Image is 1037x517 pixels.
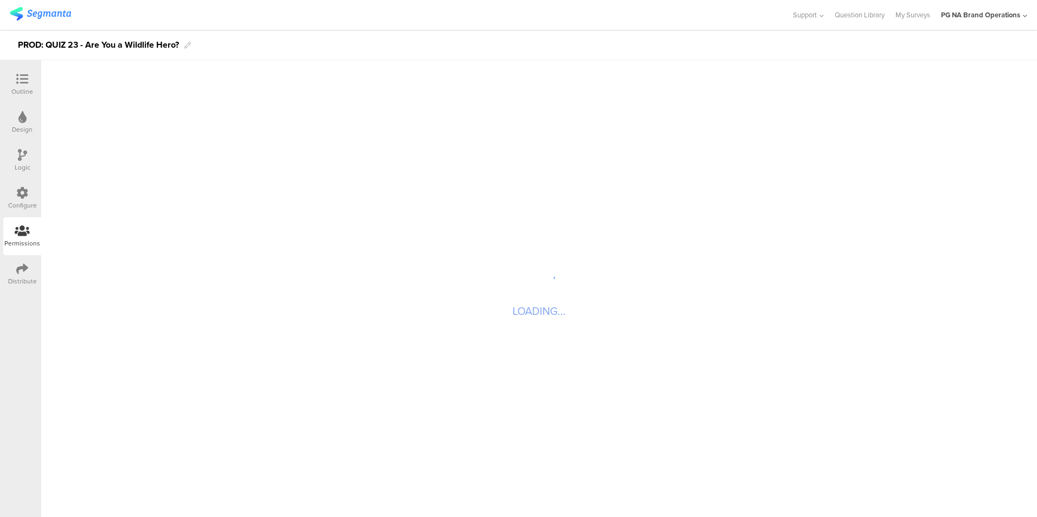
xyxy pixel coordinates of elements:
[18,36,179,54] div: PROD: QUIZ 23 - Are You a Wildlife Hero?
[12,125,33,134] div: Design
[793,10,817,20] span: Support
[513,303,566,319] div: LOADING...
[8,276,37,286] div: Distribute
[941,10,1020,20] div: PG NA Brand Operations
[11,87,33,96] div: Outline
[10,7,71,21] img: segmanta logo
[8,201,37,210] div: Configure
[15,163,30,172] div: Logic
[4,238,40,248] div: Permissions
